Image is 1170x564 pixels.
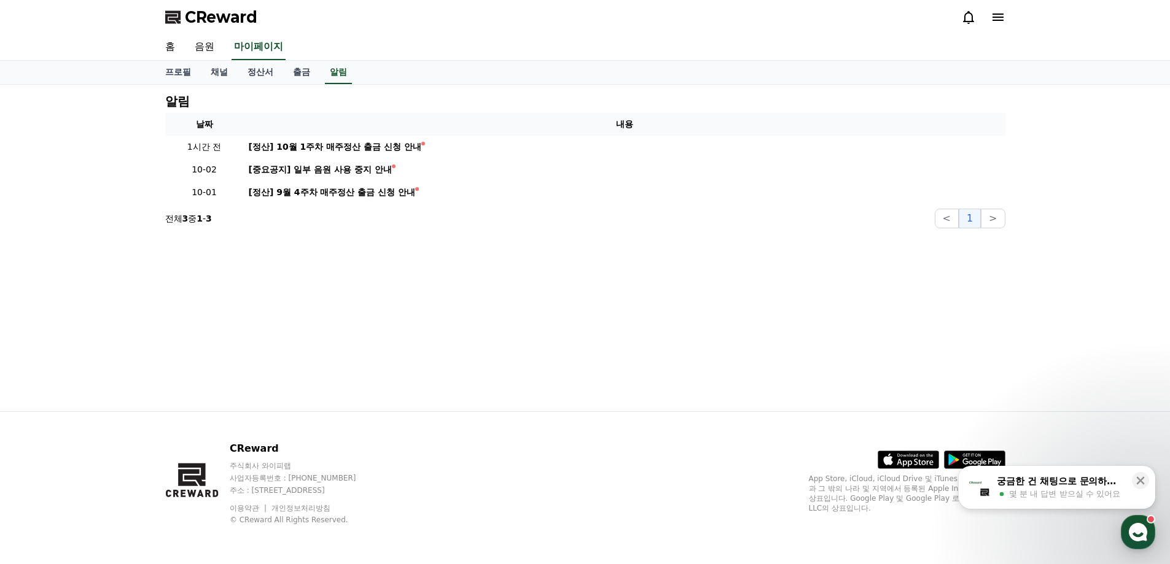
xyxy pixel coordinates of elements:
a: 음원 [185,34,224,60]
a: 개인정보처리방침 [271,504,330,512]
a: CReward [165,7,257,27]
p: CReward [230,441,380,456]
p: 사업자등록번호 : [PHONE_NUMBER] [230,473,380,483]
div: [정산] 10월 1주차 매주정산 출금 신청 안내 [249,141,421,153]
a: 설정 [158,389,236,420]
strong: 3 [206,214,212,223]
a: 채널 [201,61,238,84]
a: [정산] 9월 4주차 매주정산 출금 신청 안내 [249,186,1000,199]
p: 전체 중 - [165,212,212,225]
th: 내용 [244,113,1005,136]
p: 주식회사 와이피랩 [230,461,380,471]
p: 10-01 [170,186,239,199]
p: App Store, iCloud, iCloud Drive 및 iTunes Store는 미국과 그 밖의 나라 및 지역에서 등록된 Apple Inc.의 서비스 상표입니다. Goo... [809,474,1005,513]
button: > [981,209,1005,228]
a: 마이페이지 [232,34,286,60]
th: 날짜 [165,113,244,136]
a: 홈 [4,389,81,420]
span: 대화 [112,408,127,418]
p: © CReward All Rights Reserved. [230,515,380,525]
strong: 3 [182,214,189,223]
button: 1 [959,209,981,228]
p: 1시간 전 [170,141,239,153]
strong: 1 [197,214,203,223]
div: [중요공지] 일부 음원 사용 중지 안내 [249,163,392,176]
span: 설정 [190,408,205,417]
a: 출금 [283,61,320,84]
button: < [935,209,959,228]
span: 홈 [39,408,46,417]
h4: 알림 [165,95,190,108]
a: 이용약관 [230,504,268,512]
a: 프로필 [155,61,201,84]
a: 알림 [325,61,352,84]
a: 대화 [81,389,158,420]
p: 주소 : [STREET_ADDRESS] [230,485,380,495]
div: [정산] 9월 4주차 매주정산 출금 신청 안내 [249,186,416,199]
a: 홈 [155,34,185,60]
p: 10-02 [170,163,239,176]
a: [중요공지] 일부 음원 사용 중지 안내 [249,163,1000,176]
a: 정산서 [238,61,283,84]
span: CReward [185,7,257,27]
a: [정산] 10월 1주차 매주정산 출금 신청 안내 [249,141,1000,153]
